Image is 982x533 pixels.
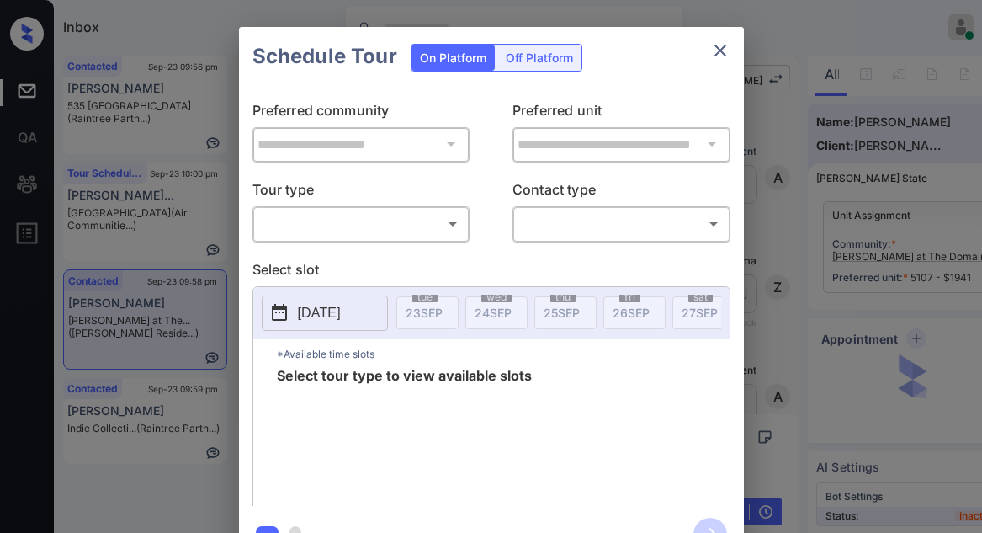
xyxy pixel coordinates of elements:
[277,368,532,503] span: Select tour type to view available slots
[252,259,730,285] p: Select slot
[298,302,341,322] p: [DATE]
[512,99,730,126] p: Preferred unit
[262,295,388,330] button: [DATE]
[277,338,730,368] p: *Available time slots
[252,99,470,126] p: Preferred community
[703,34,737,67] button: close
[497,45,581,71] div: Off Platform
[252,179,470,205] p: Tour type
[239,27,411,86] h2: Schedule Tour
[411,45,495,71] div: On Platform
[512,179,730,205] p: Contact type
